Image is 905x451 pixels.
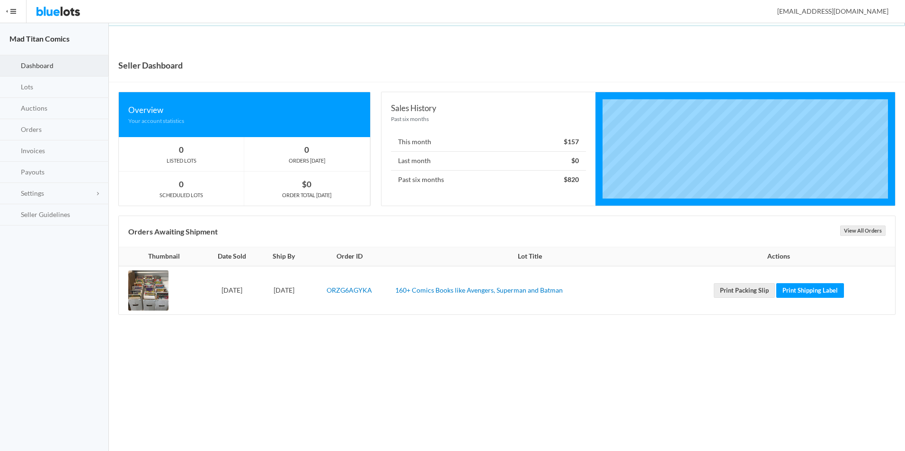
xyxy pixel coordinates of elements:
td: [DATE] [260,266,308,314]
span: [EMAIL_ADDRESS][DOMAIN_NAME] [767,7,888,15]
div: Past six months [391,114,586,123]
span: Orders [21,125,42,133]
th: Ship By [260,247,308,266]
strong: $820 [564,175,579,183]
div: LISTED LOTS [119,156,244,165]
span: Invoices [21,147,45,155]
th: Date Sold [204,247,260,266]
div: Your account statistics [128,116,361,125]
span: Payouts [21,168,44,176]
strong: Mad Titan Comics [9,34,70,43]
strong: 0 [179,179,184,189]
strong: 0 [179,145,184,155]
td: [DATE] [204,266,260,314]
a: ORZG6AGYKA [327,286,372,294]
li: This month [391,133,586,152]
th: Order ID [308,247,391,266]
div: ORDER TOTAL [DATE] [244,191,369,199]
div: SCHEDULED LOTS [119,191,244,199]
strong: 0 [304,145,309,155]
span: Dashboard [21,61,53,69]
strong: $0 [571,156,579,165]
a: Print Shipping Label [776,283,844,298]
a: Print Packing Slip [714,283,775,298]
div: Overview [128,104,361,116]
a: View All Orders [840,225,886,236]
div: Sales History [391,102,586,114]
strong: $0 [302,179,311,189]
a: 160+ Comics Books like Avengers, Superman and Batman [395,286,563,294]
span: Settings [21,189,44,197]
th: Thumbnail [119,247,204,266]
th: Actions [668,247,895,266]
div: ORDERS [DATE] [244,156,369,165]
h1: Seller Dashboard [118,58,183,72]
b: Orders Awaiting Shipment [128,227,218,236]
span: Auctions [21,104,47,112]
span: Seller Guidelines [21,210,70,218]
th: Lot Title [391,247,668,266]
li: Last month [391,151,586,171]
strong: $157 [564,138,579,146]
span: Lots [21,83,33,91]
li: Past six months [391,170,586,189]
